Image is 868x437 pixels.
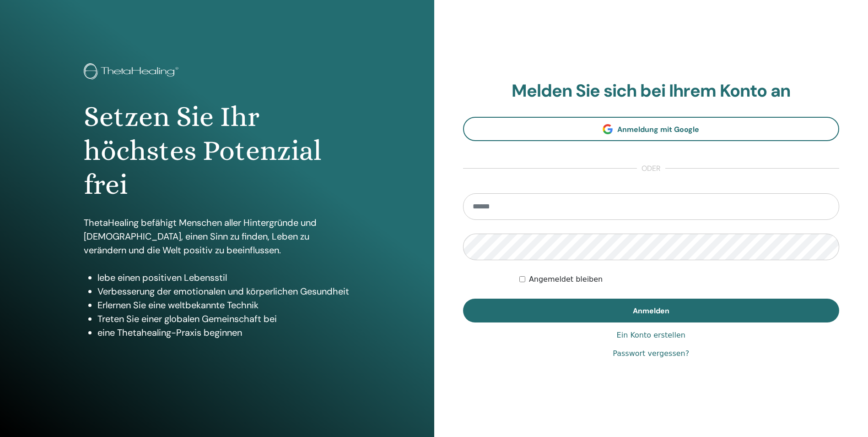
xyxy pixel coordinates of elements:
li: Erlernen Sie eine weltbekannte Technik [97,298,350,312]
p: ThetaHealing befähigt Menschen aller Hintergründe und [DEMOGRAPHIC_DATA], einen Sinn zu finden, L... [84,216,350,257]
a: Passwort vergessen? [613,348,689,359]
a: Anmeldung mit Google [463,117,840,141]
h1: Setzen Sie Ihr höchstes Potenzial frei [84,100,350,202]
h2: Melden Sie sich bei Ihrem Konto an [463,81,840,102]
li: Verbesserung der emotionalen und körperlichen Gesundheit [97,284,350,298]
li: lebe einen positiven Lebensstil [97,271,350,284]
a: Ein Konto erstellen [617,330,685,341]
span: Anmeldung mit Google [617,125,699,134]
div: Keep me authenticated indefinitely or until I manually logout [519,274,839,285]
label: Angemeldet bleiben [529,274,603,285]
li: Treten Sie einer globalen Gemeinschaft bei [97,312,350,326]
button: Anmelden [463,299,840,322]
li: eine Thetahealing-Praxis beginnen [97,326,350,339]
span: oder [637,163,665,174]
span: Anmelden [633,306,669,316]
